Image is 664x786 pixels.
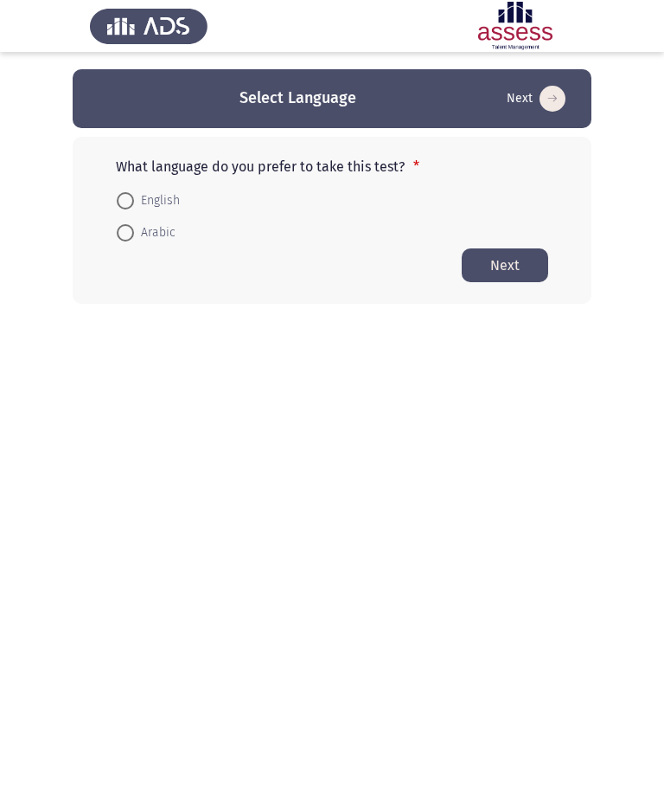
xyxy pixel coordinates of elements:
[239,87,356,109] h3: Select Language
[134,222,176,243] span: Arabic
[90,2,207,50] img: Assess Talent Management logo
[116,158,548,175] p: What language do you prefer to take this test?
[456,2,574,50] img: Assessment logo of Development Assessment R1 (EN/AR)
[134,190,180,211] span: English
[501,85,571,113] button: Start assessment
[462,248,548,282] button: Start assessment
